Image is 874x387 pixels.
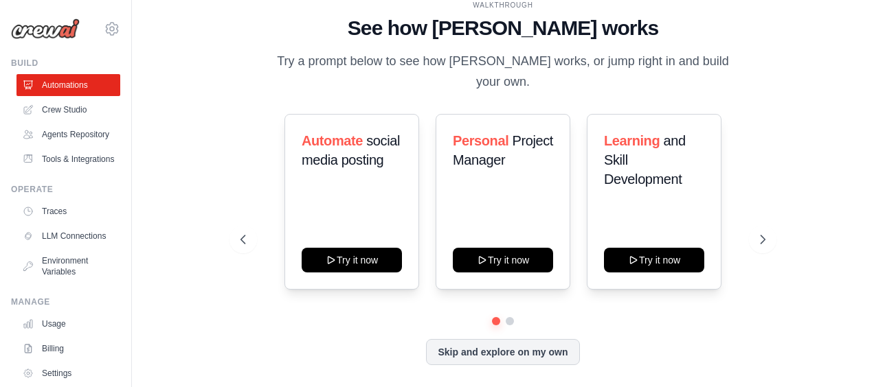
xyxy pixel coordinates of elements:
[16,313,120,335] a: Usage
[240,16,766,40] h1: See how [PERSON_NAME] works
[453,248,553,272] button: Try it now
[805,321,874,387] iframe: Chat Widget
[11,58,120,69] div: Build
[11,19,80,39] img: Logo
[604,133,660,148] span: Learning
[16,74,120,96] a: Automations
[16,250,120,283] a: Environment Variables
[16,99,120,121] a: Crew Studio
[272,51,734,92] p: Try a prompt below to see how [PERSON_NAME] works, or jump right in and build your own.
[302,133,400,167] span: social media posting
[604,248,704,272] button: Try it now
[11,184,120,195] div: Operate
[16,148,120,170] a: Tools & Integrations
[16,200,120,222] a: Traces
[426,339,579,365] button: Skip and explore on my own
[302,133,363,148] span: Automate
[302,248,402,272] button: Try it now
[16,124,120,145] a: Agents Repository
[453,133,508,148] span: Personal
[16,338,120,360] a: Billing
[11,296,120,307] div: Manage
[16,225,120,247] a: LLM Connections
[453,133,553,167] span: Project Manager
[604,133,686,187] span: and Skill Development
[16,362,120,384] a: Settings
